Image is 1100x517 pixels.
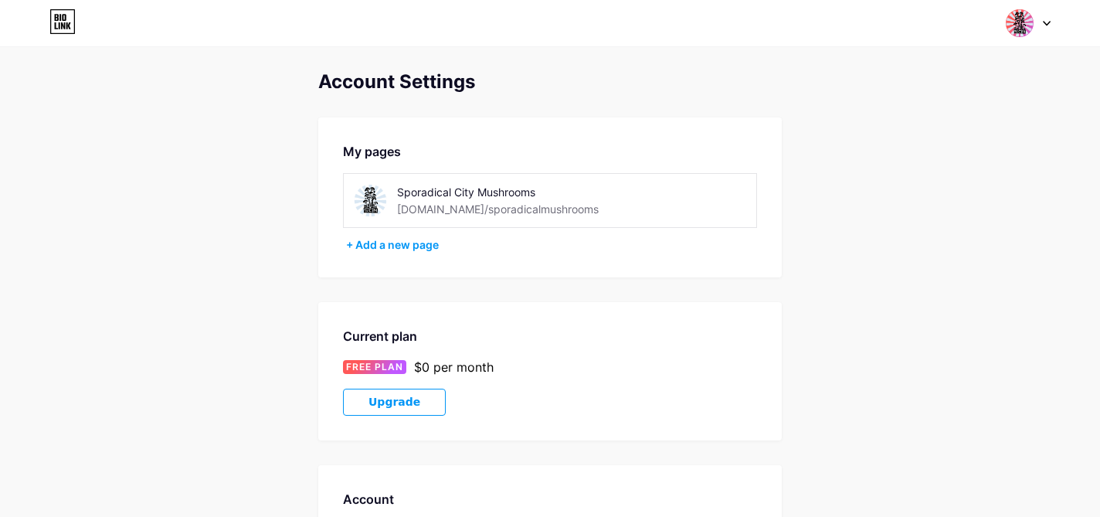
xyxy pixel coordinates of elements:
div: Current plan [343,327,757,345]
div: + Add a new page [346,237,757,253]
span: FREE PLAN [346,360,403,374]
div: My pages [343,142,757,161]
button: Upgrade [343,389,446,416]
span: Upgrade [368,396,420,409]
div: $0 per month [414,358,494,376]
img: sporadicalmushrooms [1005,9,1034,38]
div: Account Settings [318,71,782,93]
div: [DOMAIN_NAME]/sporadicalmushrooms [397,201,599,217]
div: Account [343,490,757,508]
div: Sporadical City Mushrooms [397,184,616,200]
img: sporadicalmushrooms [353,183,388,218]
